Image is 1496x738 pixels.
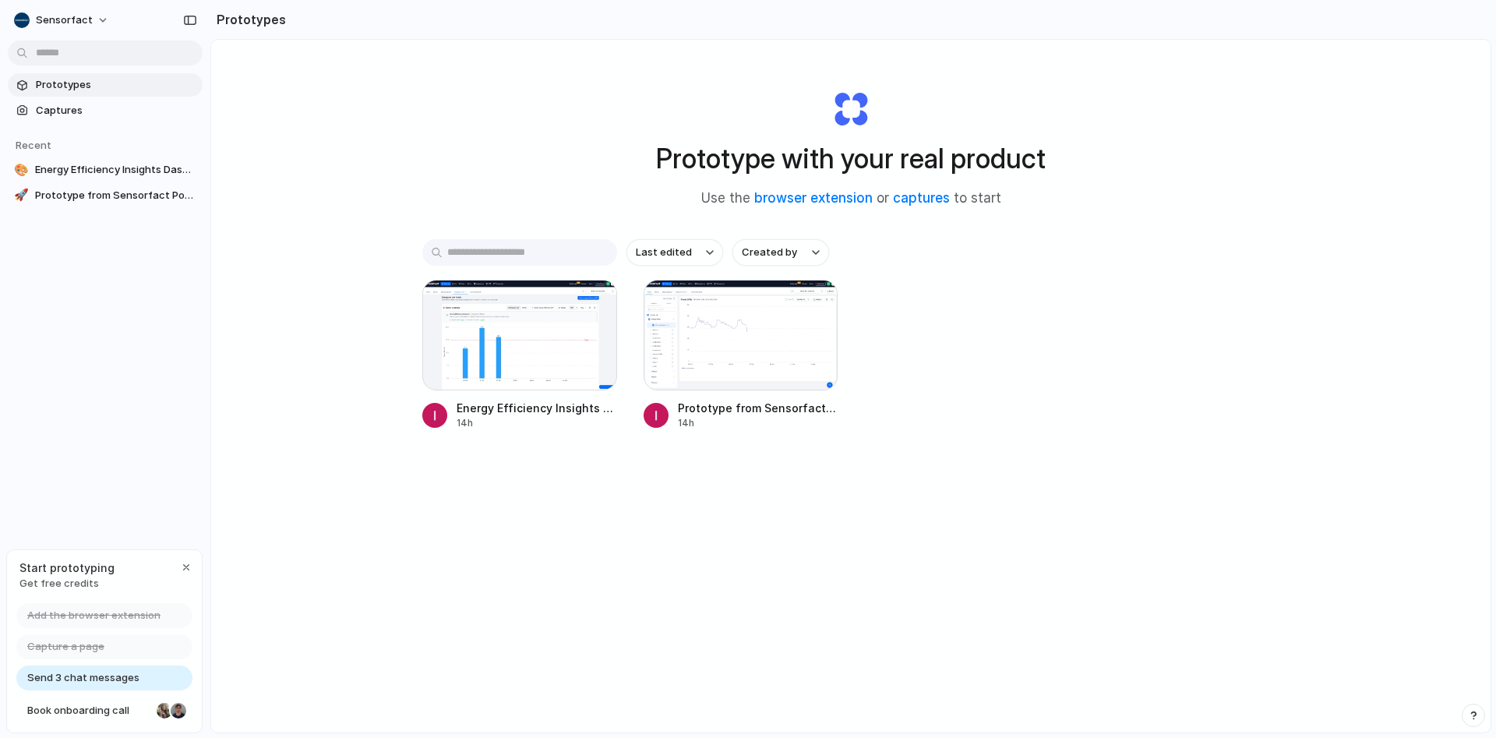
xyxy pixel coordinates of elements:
a: Prototype from Sensorfact Power AnalysisPrototype from Sensorfact Power Analysis14h [644,280,838,430]
div: Christian Iacullo [169,701,188,720]
div: 🚀 [14,188,29,203]
div: 14h [457,416,617,430]
button: Sensorfact [8,8,117,33]
span: Use the or to start [701,189,1001,209]
span: Energy Efficiency Insights Dashboard [35,162,196,178]
div: 🎨 [14,162,29,178]
a: captures [893,190,950,206]
h1: Prototype with your real product [656,138,1046,179]
div: 14h [678,416,838,430]
span: Book onboarding call [27,703,150,719]
a: 🚀Prototype from Sensorfact Power Analysis [8,184,203,207]
a: browser extension [754,190,873,206]
span: Captures [36,103,196,118]
span: Sensorfact [36,12,93,28]
span: Prototype from Sensorfact Power Analysis [35,188,196,203]
button: Last edited [626,239,723,266]
span: Send 3 chat messages [27,670,139,686]
a: 🎨Energy Efficiency Insights Dashboard [8,158,203,182]
span: Start prototyping [19,560,115,576]
span: Prototype from Sensorfact Power Analysis [678,400,838,416]
span: Get free credits [19,576,115,591]
span: Capture a page [27,639,104,655]
span: Created by [742,245,797,260]
span: Energy Efficiency Insights Dashboard [457,400,617,416]
a: Prototypes [8,73,203,97]
a: Captures [8,99,203,122]
a: Book onboarding call [16,698,192,723]
div: Nicole Kubica [155,701,174,720]
span: Last edited [636,245,692,260]
button: Created by [732,239,829,266]
h2: Prototypes [210,10,286,29]
a: Energy Efficiency Insights DashboardEnergy Efficiency Insights Dashboard14h [422,280,617,430]
span: Prototypes [36,77,196,93]
span: Recent [16,139,51,151]
span: Add the browser extension [27,608,161,623]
